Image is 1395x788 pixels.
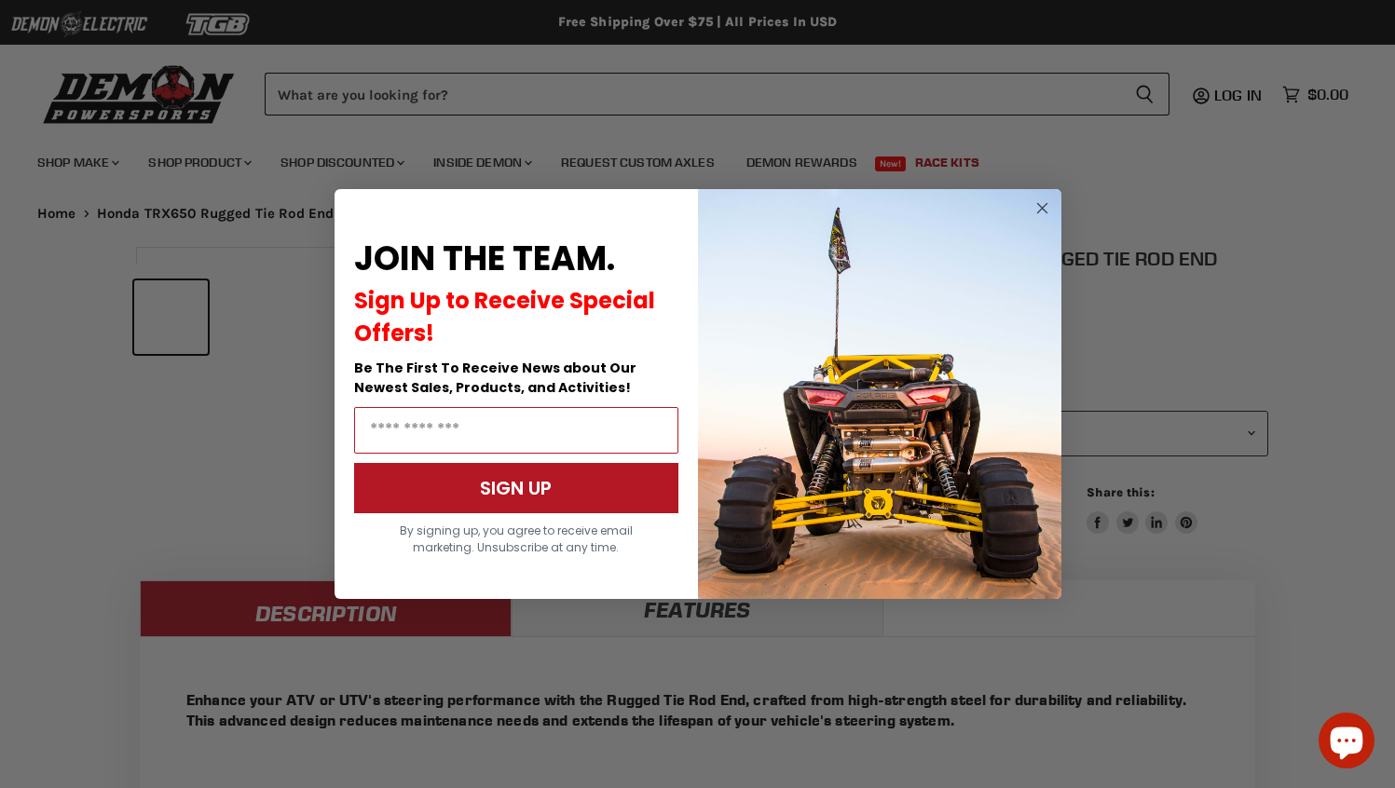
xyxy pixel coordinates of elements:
[1031,197,1054,220] button: Close dialog
[400,523,633,555] span: By signing up, you agree to receive email marketing. Unsubscribe at any time.
[354,285,655,348] span: Sign Up to Receive Special Offers!
[1313,713,1380,773] inbox-online-store-chat: Shopify online store chat
[698,189,1061,599] img: a9095488-b6e7-41ba-879d-588abfab540b.jpeg
[354,359,636,397] span: Be The First To Receive News about Our Newest Sales, Products, and Activities!
[354,407,678,454] input: Email Address
[354,235,615,282] span: JOIN THE TEAM.
[354,463,678,513] button: SIGN UP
